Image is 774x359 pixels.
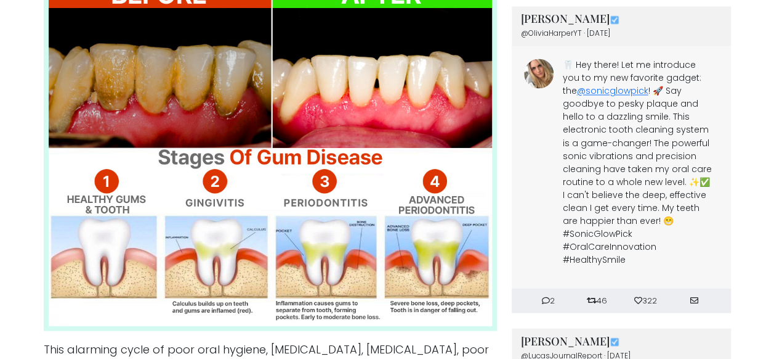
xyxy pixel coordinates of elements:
[573,295,621,307] li: 46
[610,337,619,347] img: Image
[521,334,722,348] h3: [PERSON_NAME]
[524,295,573,307] li: 2
[521,12,722,26] h3: [PERSON_NAME]
[563,59,712,266] p: 🦷 Hey there! Let me introduce you to my new favorite gadget: the ! 🚀 Say goodbye to pesky plaque ...
[621,295,670,307] li: 322
[610,15,619,25] img: Image
[577,85,648,97] a: @sonicglowpick
[521,28,610,39] span: @OliviaHarperYT · [DATE]
[524,59,554,89] img: Image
